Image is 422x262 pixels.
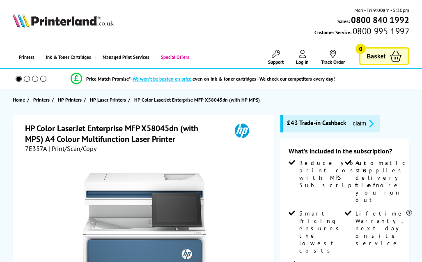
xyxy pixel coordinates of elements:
[4,72,401,86] li: modal_Promise
[90,95,128,104] a: HP Laser Printers
[337,17,350,25] span: Sales:
[131,76,335,82] div: - even on ink & toner cartridges - We check our competitors every day!
[359,47,409,65] a: Basket 0
[350,119,376,128] button: promo-description
[25,123,223,144] h1: HP Color LaserJet Enterprise MFP X58045dn (with MPS) A4 Colour Multifunction Laser Printer
[48,144,96,153] span: | Print/Scan/Copy
[33,95,52,104] a: Printers
[296,50,309,65] a: Log In
[299,210,344,254] span: flex-contract-details
[58,95,82,104] span: HP Printers
[289,147,401,159] div: What’s included in the subscription?
[268,59,284,65] span: Support
[13,95,27,104] a: Home
[299,159,381,189] span: flex-contract-details
[154,47,193,68] a: Special Offers
[355,210,405,247] span: flex-contract-details
[33,95,50,104] span: Printers
[351,27,409,35] span: 0800 995 1992
[355,44,366,54] span: 0
[351,14,409,26] b: 0800 840 1992
[350,16,409,24] a: 0800 840 1992
[39,47,95,68] a: Ink & Toner Cartridges
[296,59,309,65] span: Log In
[367,51,385,62] span: Basket
[58,95,84,104] a: HP Printers
[355,159,408,204] span: flex-contract-details
[86,76,131,82] span: Price Match Promise*
[13,47,39,68] a: Printers
[133,76,193,82] span: We won’t be beaten on price,
[13,95,25,104] span: Home
[321,50,345,65] a: Track Order
[134,97,260,103] span: HP Color LaserJet Enterprise MFP X58045dn (with HP MPS)
[314,27,409,36] span: Customer Service:
[13,13,114,28] img: Printerland Logo
[268,50,284,65] a: Support
[223,123,261,138] img: HP
[95,47,154,68] a: Managed Print Services
[287,119,346,128] span: £43 Trade-in Cashback
[354,6,409,14] span: Mon - Fri 9:00am - 5:30pm
[25,144,47,153] span: 7E357A
[13,13,114,29] a: Printerland Logo
[46,47,91,68] span: Ink & Toner Cartridges
[90,95,126,104] span: HP Laser Printers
